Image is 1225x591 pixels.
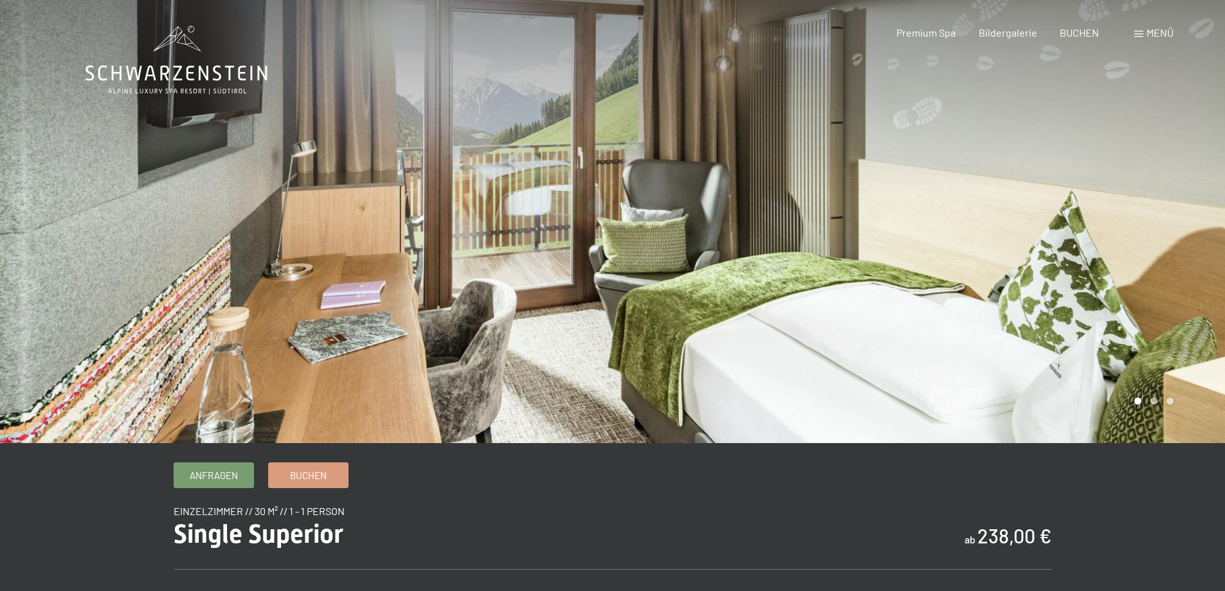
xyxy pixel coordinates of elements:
a: Anfragen [174,463,253,487]
a: BUCHEN [1060,26,1099,39]
span: ab [965,533,975,545]
a: Bildergalerie [979,26,1037,39]
a: Premium Spa [896,26,956,39]
span: Anfragen [190,469,238,482]
span: Buchen [290,469,327,482]
span: Einzelzimmer // 30 m² // 1 - 1 Person [174,505,345,517]
b: 238,00 € [977,524,1051,547]
span: Menü [1147,26,1174,39]
span: Single Superior [174,519,343,549]
a: Buchen [269,463,348,487]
